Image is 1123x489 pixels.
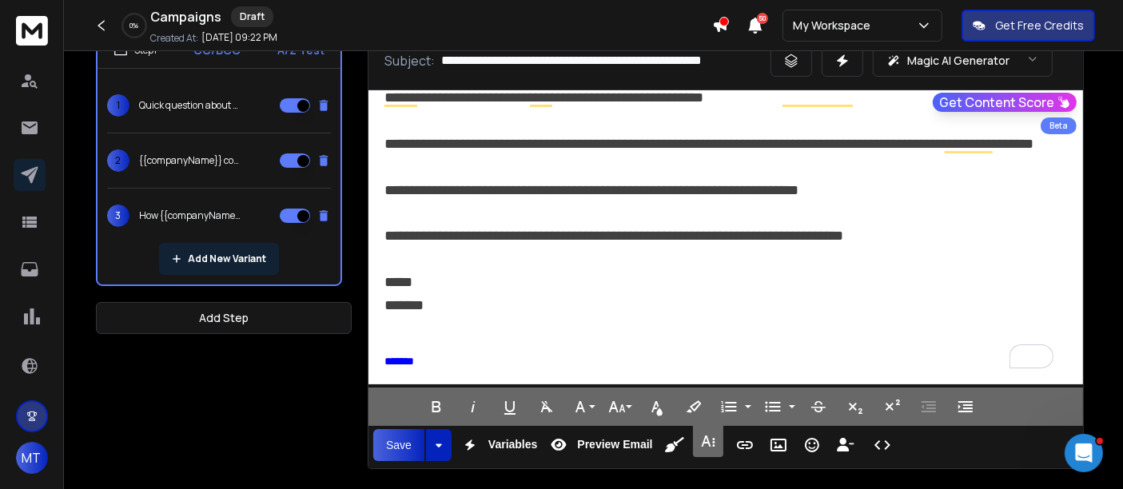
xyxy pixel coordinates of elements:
[373,429,424,461] button: Save
[231,6,273,27] div: Draft
[803,391,834,423] button: Strikethrough (Ctrl+S)
[107,205,129,227] span: 3
[458,391,488,423] button: Italic (Ctrl+I)
[150,32,198,45] p: Created At:
[714,391,744,423] button: Ordered List
[495,391,525,423] button: Underline (Ctrl+U)
[950,391,981,423] button: Increase Indent (Ctrl+])
[139,154,241,167] p: {{companyName}} could easily boost Google reviews ⭐
[16,442,48,474] button: MT
[532,391,562,423] button: Clear Formatting
[873,45,1053,77] button: Magic AI Generator
[907,53,1010,69] p: Magic AI Generator
[368,90,1084,384] div: To enrich screen reader interactions, please activate Accessibility in Grammarly extension settings
[1065,434,1103,472] iframe: Intercom live chat
[914,391,944,423] button: Decrease Indent (Ctrl+[)
[485,438,541,451] span: Variables
[793,18,877,34] p: My Workspace
[384,51,435,70] p: Subject:
[150,7,221,26] h1: Campaigns
[995,18,1084,34] p: Get Free Credits
[742,391,755,423] button: Ordered List
[139,209,241,222] p: How {{companyName}} can get more 5-star Google reviews
[139,99,241,112] p: Quick question about {{companyName}}’s Google reviews
[877,391,907,423] button: Superscript
[757,13,768,24] span: 50
[933,93,1077,112] button: Get Content Score
[1041,117,1077,134] div: Beta
[107,149,129,172] span: 2
[96,31,342,286] li: Step1CC/BCCA/Z Test1Quick question about {{companyName}}’s Google reviews2{{companyName}} could e...
[758,391,788,423] button: Unordered List
[455,429,541,461] button: Variables
[730,429,760,461] button: Insert Link (Ctrl+K)
[962,10,1095,42] button: Get Free Credits
[763,429,794,461] button: Insert Image (Ctrl+P)
[786,391,798,423] button: Unordered List
[107,94,129,117] span: 1
[659,429,690,461] button: Clean HTML
[544,429,655,461] button: Preview Email
[574,438,655,451] span: Preview Email
[840,391,870,423] button: Subscript
[159,243,279,275] button: Add New Variant
[797,429,827,461] button: Emoticons
[201,31,277,44] p: [DATE] 09:22 PM
[568,391,599,423] button: Font Family
[130,21,139,30] p: 0 %
[96,302,352,334] button: Add Step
